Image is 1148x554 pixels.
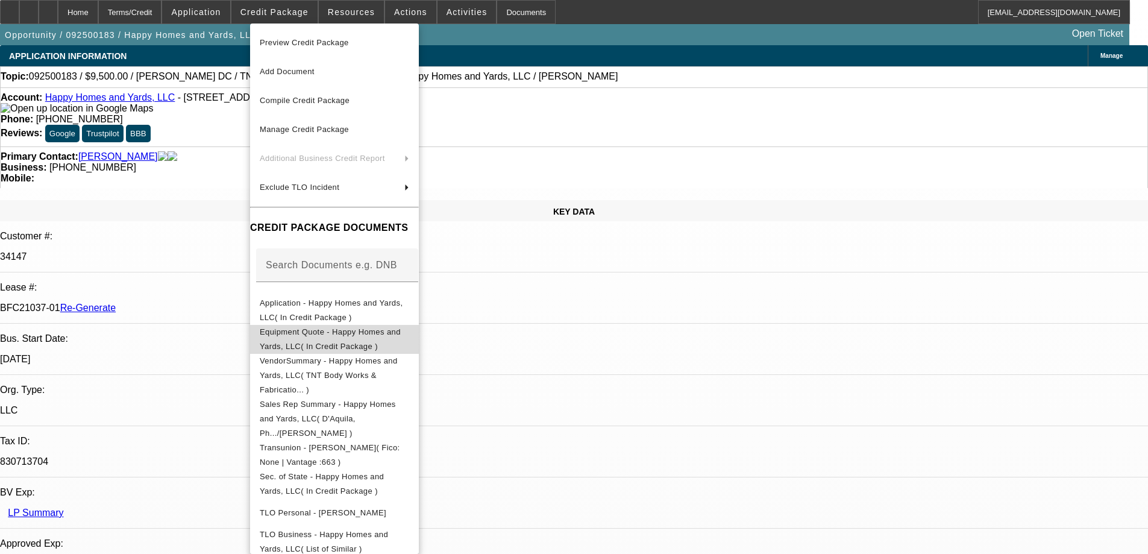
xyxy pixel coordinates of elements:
span: Compile Credit Package [260,96,350,105]
button: VendorSummary - Happy Homes and Yards, LLC( TNT Body Works & Fabricatio... ) [250,354,419,397]
button: Sales Rep Summary - Happy Homes and Yards, LLC( D'Aquila, Ph.../Rupp, Greg ) [250,397,419,441]
span: TLO Business - Happy Homes and Yards, LLC( List of Similar ) [260,530,388,553]
span: Sales Rep Summary - Happy Homes and Yards, LLC( D'Aquila, Ph.../[PERSON_NAME] ) [260,400,396,438]
button: Transunion - Bernard, Aaron( Fico: None | Vantage :663 ) [250,441,419,470]
button: TLO Personal - Bernard, Aaron [250,499,419,527]
span: VendorSummary - Happy Homes and Yards, LLC( TNT Body Works & Fabricatio... ) [260,356,398,394]
span: Equipment Quote - Happy Homes and Yards, LLC( In Credit Package ) [260,327,401,351]
span: TLO Personal - [PERSON_NAME] [260,508,386,517]
button: Application - Happy Homes and Yards, LLC( In Credit Package ) [250,296,419,325]
mat-label: Search Documents e.g. DNB [266,260,397,270]
span: Add Document [260,67,315,76]
button: Sec. of State - Happy Homes and Yards, LLC( In Credit Package ) [250,470,419,499]
span: Transunion - [PERSON_NAME]( Fico: None | Vantage :663 ) [260,443,400,467]
span: Manage Credit Package [260,125,349,134]
span: Sec. of State - Happy Homes and Yards, LLC( In Credit Package ) [260,472,384,496]
span: Application - Happy Homes and Yards, LLC( In Credit Package ) [260,298,403,322]
span: Preview Credit Package [260,38,349,47]
span: Exclude TLO Incident [260,183,339,192]
button: Equipment Quote - Happy Homes and Yards, LLC( In Credit Package ) [250,325,419,354]
h4: CREDIT PACKAGE DOCUMENTS [250,221,419,235]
